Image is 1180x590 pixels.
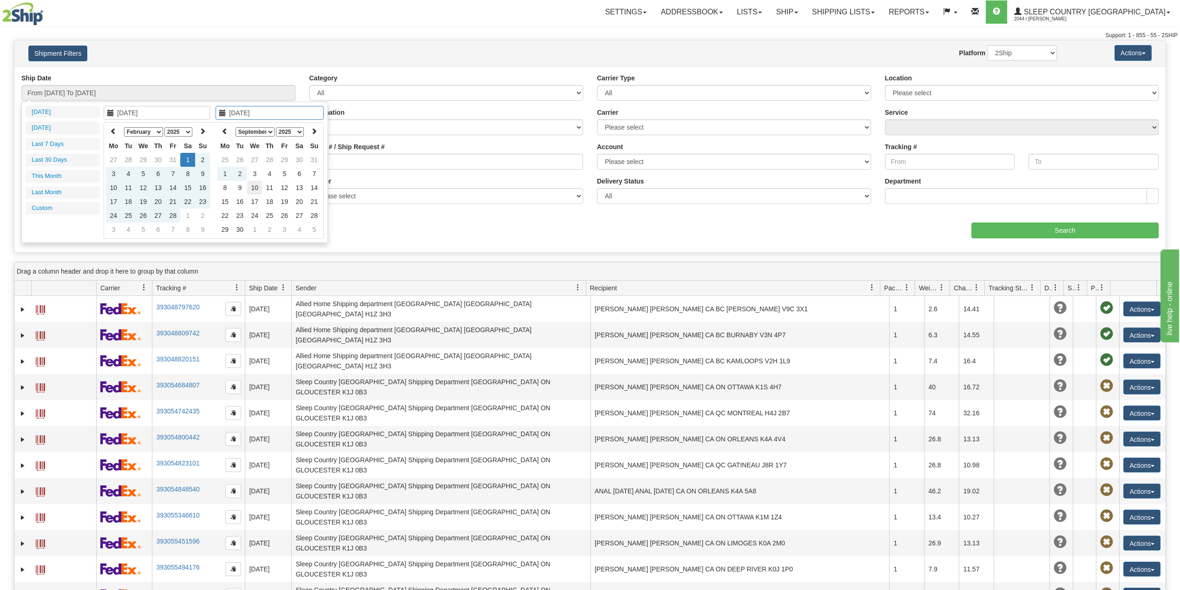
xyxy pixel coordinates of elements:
[292,181,307,195] td: 13
[885,73,912,83] label: Location
[292,195,307,209] td: 20
[924,322,959,348] td: 6.3
[1094,280,1110,295] a: Pickup Status filter column settings
[307,181,321,195] td: 14
[291,426,590,452] td: Sleep Country [GEOGRAPHIC_DATA] Shipping Department [GEOGRAPHIC_DATA] ON GLOUCESTER K1J 0B3
[1044,283,1052,293] span: Delivery Status
[1159,248,1179,342] iframe: chat widget
[1123,380,1160,394] button: Actions
[1123,328,1160,342] button: Actions
[156,538,199,545] a: 393055451596
[245,296,291,322] td: [DATE]
[26,186,100,199] li: Last Month
[245,556,291,582] td: [DATE]
[156,459,199,467] a: 393054823101
[225,406,241,420] button: Copy to clipboard
[307,153,321,167] td: 31
[919,283,938,293] span: Weight
[36,301,45,316] a: Label
[590,283,617,293] span: Recipient
[165,167,180,181] td: 7
[151,181,165,195] td: 13
[36,483,45,498] a: Label
[100,563,141,575] img: 2 - FedEx Express®
[277,167,292,181] td: 5
[106,195,121,209] td: 17
[291,400,590,426] td: Sleep Country [GEOGRAPHIC_DATA] Shipping Department [GEOGRAPHIC_DATA] ON GLOUCESTER K1J 0B3
[225,510,241,524] button: Copy to clipboard
[924,478,959,504] td: 46.2
[156,329,199,337] a: 393048809742
[36,327,45,342] a: Label
[277,139,292,153] th: Fr
[232,153,247,167] td: 26
[180,139,195,153] th: Sa
[247,209,262,223] td: 24
[889,478,924,504] td: 1
[121,223,136,236] td: 4
[106,209,121,223] td: 24
[18,565,27,574] a: Expand
[217,139,232,153] th: Mo
[121,209,136,223] td: 25
[121,181,136,195] td: 11
[225,484,241,498] button: Copy to clipboard
[959,478,994,504] td: 19.02
[245,400,291,426] td: [DATE]
[989,283,1029,293] span: Tracking Status
[2,2,43,26] img: logo2044.jpg
[217,181,232,195] td: 8
[100,459,141,471] img: 2 - FedEx Express®
[232,223,247,236] td: 30
[1054,328,1067,341] span: Unknown
[1123,458,1160,472] button: Actions
[195,153,210,167] td: 2
[1100,302,1113,315] span: Pickup Successfully created
[121,167,136,181] td: 4
[18,331,27,340] a: Expand
[36,431,45,446] a: Label
[924,296,959,322] td: 2.6
[969,280,984,295] a: Charge filter column settings
[590,478,890,504] td: ANAL [DATE] ANAL [DATE] CA ON ORLEANS K4A 5A8
[590,426,890,452] td: [PERSON_NAME] [PERSON_NAME] CA ON ORLEANS K4A 4V4
[156,381,199,389] a: 393054684807
[730,0,769,24] a: Lists
[18,487,27,496] a: Expand
[959,374,994,400] td: 16.72
[121,153,136,167] td: 28
[889,348,924,374] td: 1
[1123,562,1160,577] button: Actions
[291,452,590,478] td: Sleep Country [GEOGRAPHIC_DATA] Shipping Department [GEOGRAPHIC_DATA] ON GLOUCESTER K1J 0B3
[225,458,241,472] button: Copy to clipboard
[1029,154,1159,170] input: To
[100,407,141,419] img: 2 - FedEx Express®
[136,280,152,295] a: Carrier filter column settings
[1123,536,1160,551] button: Actions
[151,195,165,209] td: 20
[1022,8,1166,16] span: Sleep Country [GEOGRAPHIC_DATA]
[295,283,316,293] span: Sender
[100,355,141,367] img: 2 - FedEx Express®
[275,280,291,295] a: Ship Date filter column settings
[934,280,950,295] a: Weight filter column settings
[889,400,924,426] td: 1
[1054,354,1067,367] span: Unknown
[121,139,136,153] th: Tu
[180,223,195,236] td: 8
[1123,432,1160,446] button: Actions
[292,153,307,167] td: 30
[7,6,86,17] div: live help - online
[959,48,985,58] label: Platform
[805,0,882,24] a: Shipping lists
[106,139,121,153] th: Mo
[598,0,654,24] a: Settings
[151,223,165,236] td: 6
[884,283,904,293] span: Packages
[889,374,924,400] td: 1
[165,153,180,167] td: 31
[882,0,936,24] a: Reports
[1054,302,1067,315] span: Unknown
[959,348,994,374] td: 16.4
[229,280,245,295] a: Tracking # filter column settings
